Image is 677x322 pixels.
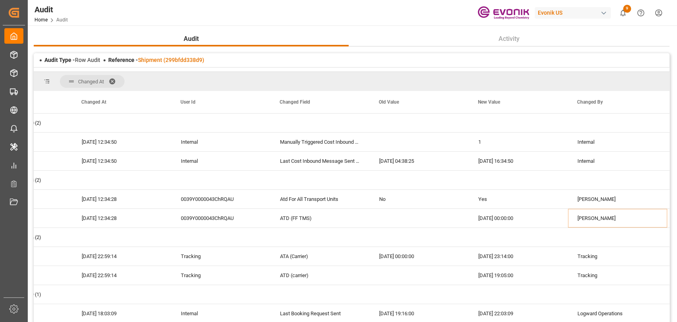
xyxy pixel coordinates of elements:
[568,152,667,170] div: Internal
[495,34,523,44] span: Activity
[632,4,650,22] button: Help Center
[568,247,667,266] div: Tracking
[469,266,568,285] div: [DATE] 19:05:00
[72,190,171,208] div: [DATE] 12:34:28
[370,247,469,266] div: [DATE] 00:00:00
[35,17,48,23] a: Home
[370,152,469,170] div: [DATE] 04:38:25
[577,99,603,105] span: Changed By
[35,4,68,15] div: Audit
[568,266,667,285] div: Tracking
[180,99,196,105] span: User Id
[270,209,370,228] div: ATD (FF TMS)
[270,152,370,170] div: Last Cost Inbound Message Sent Time
[72,133,171,151] div: [DATE] 12:34:50
[171,190,270,208] div: 0039Y0000043ChRQAU
[535,7,611,19] div: Evonik US
[72,152,171,170] div: [DATE] 12:34:50
[614,4,632,22] button: show 9 new notifications
[44,56,100,64] div: Row Audit
[379,99,399,105] span: Old Value
[469,133,568,151] div: 1
[72,266,171,285] div: [DATE] 22:59:14
[138,57,204,63] a: Shipment (299bfdd338d9)
[108,57,204,63] span: Reference -
[35,285,41,304] span: (1)
[478,6,529,20] img: Evonik-brand-mark-Deep-Purple-RGB.jpeg_1700498283.jpeg
[35,171,41,189] span: (2)
[81,99,106,105] span: Changed At
[35,228,41,247] span: (2)
[469,152,568,170] div: [DATE] 16:34:50
[568,190,667,208] div: [PERSON_NAME]
[623,5,631,13] span: 9
[171,247,270,266] div: Tracking
[349,31,669,46] button: Activity
[171,209,270,228] div: 0039Y0000043ChRQAU
[280,99,310,105] span: Changed Field
[270,190,370,208] div: Atd For All Transport Units
[270,266,370,285] div: ATD (carrier)
[72,247,171,266] div: [DATE] 22:59:14
[478,99,500,105] span: New Value
[270,247,370,266] div: ATA (Carrier)
[44,57,75,63] span: Audit Type -
[171,266,270,285] div: Tracking
[78,79,104,85] span: Changed At
[171,152,270,170] div: Internal
[171,133,270,151] div: Internal
[469,209,568,228] div: [DATE] 00:00:00
[469,247,568,266] div: [DATE] 23:14:00
[34,31,349,46] button: Audit
[270,133,370,151] div: Manually Triggered Cost Inbound Messages
[180,34,202,44] span: Audit
[535,5,614,20] button: Evonik US
[72,209,171,228] div: [DATE] 12:34:28
[35,114,41,132] span: (2)
[370,190,469,208] div: No
[568,209,667,228] div: [PERSON_NAME]
[469,190,568,208] div: Yes
[568,133,667,151] div: Internal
